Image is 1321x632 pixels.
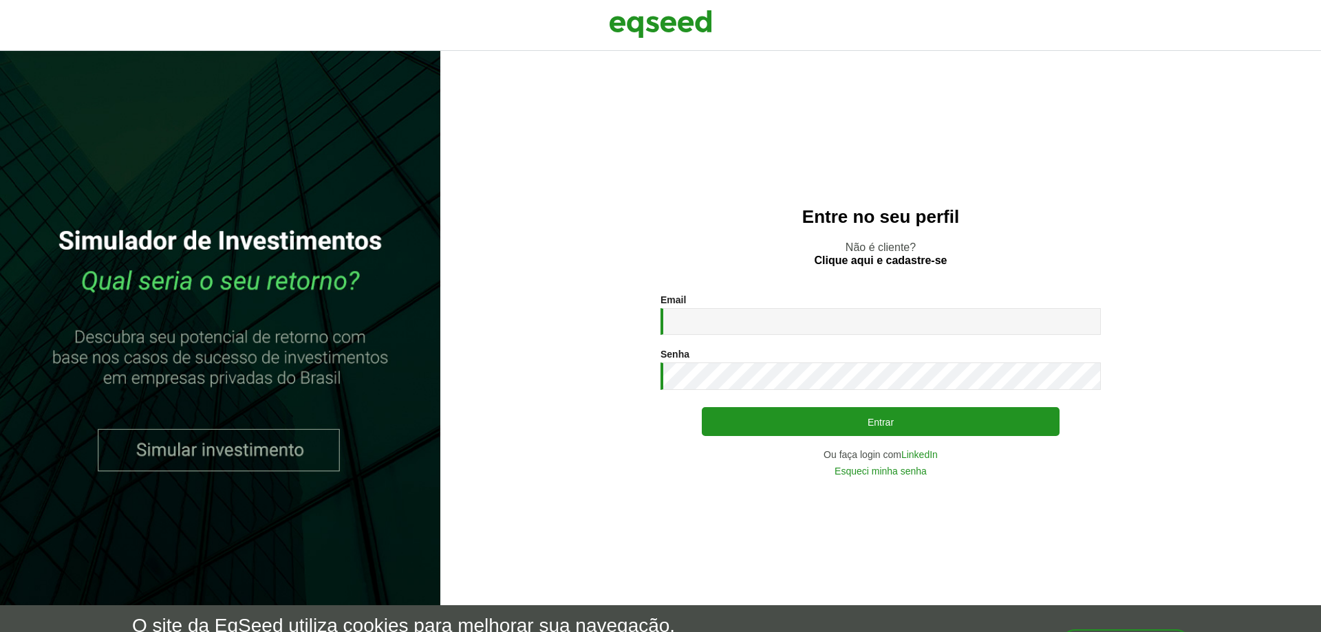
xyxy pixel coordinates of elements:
p: Não é cliente? [468,241,1293,267]
a: Esqueci minha senha [835,466,927,476]
label: Email [660,295,686,305]
h2: Entre no seu perfil [468,207,1293,227]
a: Clique aqui e cadastre-se [815,255,947,266]
button: Entrar [702,407,1060,436]
img: EqSeed Logo [609,7,712,41]
a: LinkedIn [901,450,938,459]
div: Ou faça login com [660,450,1101,459]
label: Senha [660,349,689,359]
